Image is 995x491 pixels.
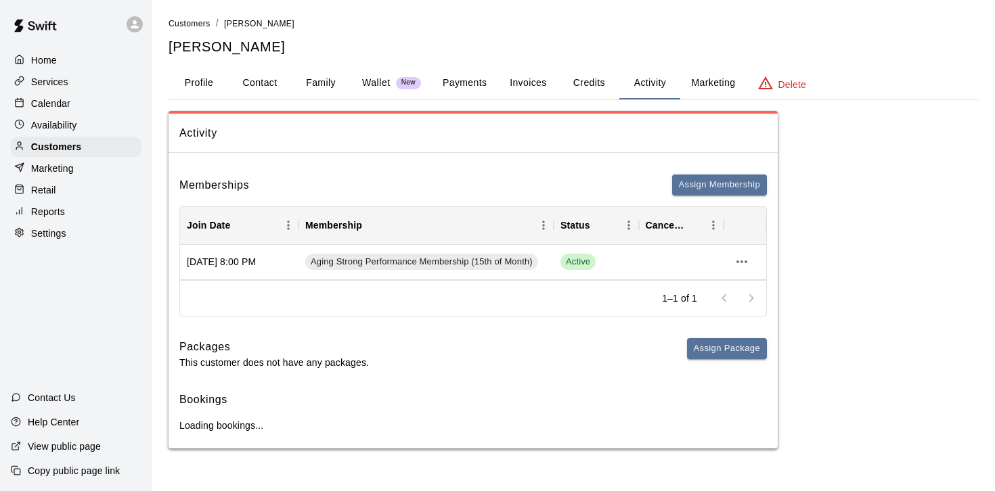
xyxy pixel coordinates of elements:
[680,67,746,99] button: Marketing
[179,124,767,142] span: Activity
[554,206,639,244] div: Status
[684,216,703,235] button: Sort
[11,93,141,114] a: Calendar
[362,216,381,235] button: Sort
[362,76,391,90] p: Wallet
[298,206,554,244] div: Membership
[230,216,249,235] button: Sort
[11,115,141,135] a: Availability
[180,245,298,280] div: [DATE] 8:00 PM
[169,19,211,28] span: Customers
[533,215,554,235] button: Menu
[432,67,497,99] button: Payments
[11,137,141,157] a: Customers
[179,338,369,356] h6: Packages
[31,162,74,175] p: Marketing
[730,250,753,273] button: more actions
[497,67,558,99] button: Invoices
[646,206,685,244] div: Cancel Date
[590,216,609,235] button: Sort
[305,256,538,268] span: Aging Strong Performance Membership (15th of Month)
[31,75,68,89] p: Services
[11,223,141,243] a: Settings
[31,183,56,197] p: Retail
[662,291,697,305] p: 1–1 of 1
[305,206,362,244] div: Membership
[179,356,369,369] p: This customer does not have any packages.
[396,78,421,87] span: New
[558,67,619,99] button: Credits
[278,215,298,235] button: Menu
[229,67,290,99] button: Contact
[703,215,724,235] button: Menu
[31,97,70,110] p: Calendar
[216,16,219,30] li: /
[224,19,294,28] span: [PERSON_NAME]
[290,67,351,99] button: Family
[560,206,590,244] div: Status
[179,419,767,432] p: Loading bookings...
[687,338,767,359] button: Assign Package
[639,206,724,244] div: Cancel Date
[11,158,141,179] a: Marketing
[179,177,249,194] h6: Memberships
[31,118,77,132] p: Availability
[169,16,979,31] nav: breadcrumb
[28,440,101,453] p: View public page
[187,206,230,244] div: Join Date
[169,18,211,28] a: Customers
[619,215,639,235] button: Menu
[31,53,57,67] p: Home
[11,202,141,222] a: Reports
[169,67,979,99] div: basic tabs example
[28,415,79,429] p: Help Center
[31,227,66,240] p: Settings
[31,140,81,154] p: Customers
[305,254,542,270] a: Aging Strong Performance Membership (15th of Month)
[11,72,141,92] a: Services
[180,206,298,244] div: Join Date
[179,391,767,408] h6: Bookings
[169,38,979,56] h5: [PERSON_NAME]
[11,50,141,70] a: Home
[28,464,120,477] p: Copy public page link
[560,256,596,268] span: Active
[619,67,680,99] button: Activity
[169,67,229,99] button: Profile
[672,174,767,195] button: Assign Membership
[31,205,65,218] p: Reports
[778,78,806,91] p: Delete
[560,254,596,270] span: Active
[28,391,76,404] p: Contact Us
[11,180,141,200] a: Retail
